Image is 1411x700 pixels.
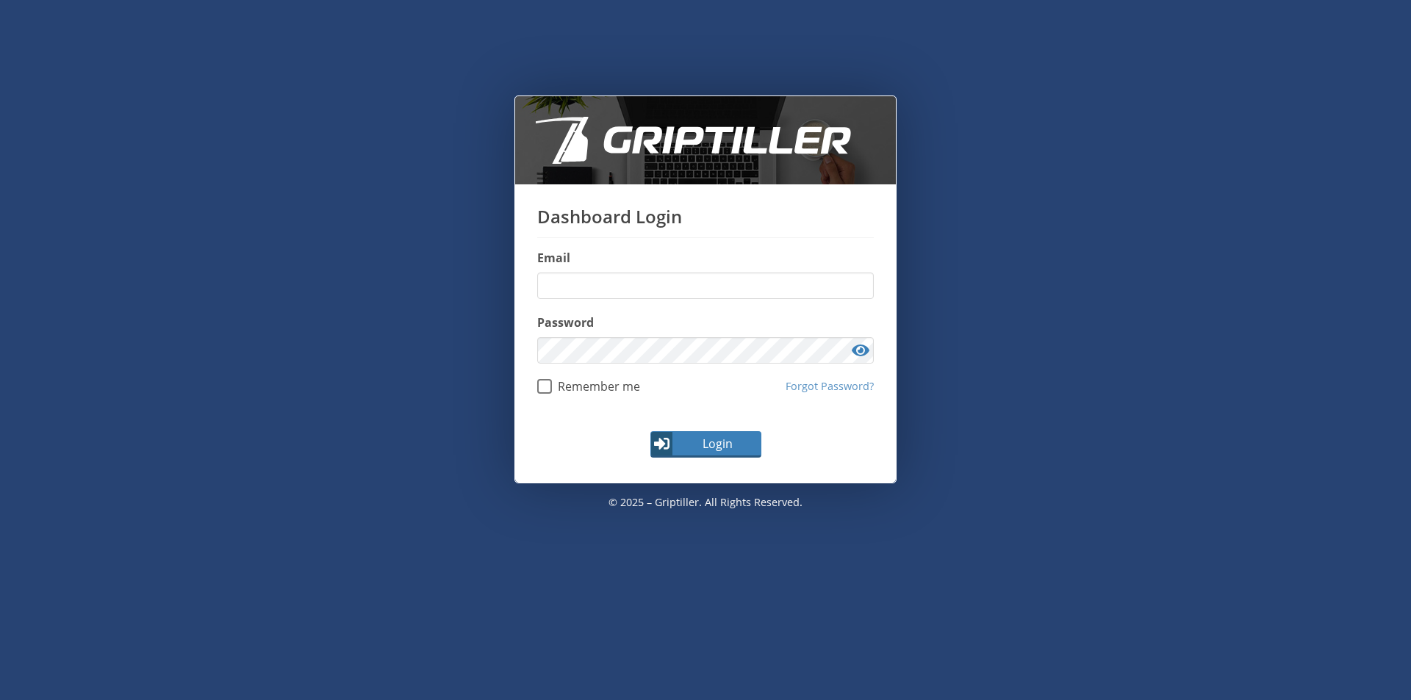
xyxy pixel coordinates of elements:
span: Remember me [552,379,640,394]
a: Forgot Password? [786,378,874,394]
span: Login [675,435,760,452]
h1: Dashboard Login [537,206,874,238]
label: Password [537,314,874,331]
button: Login [650,431,761,458]
p: © 2025 – Griptiller. All rights reserved. [514,483,897,522]
label: Email [537,249,874,267]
